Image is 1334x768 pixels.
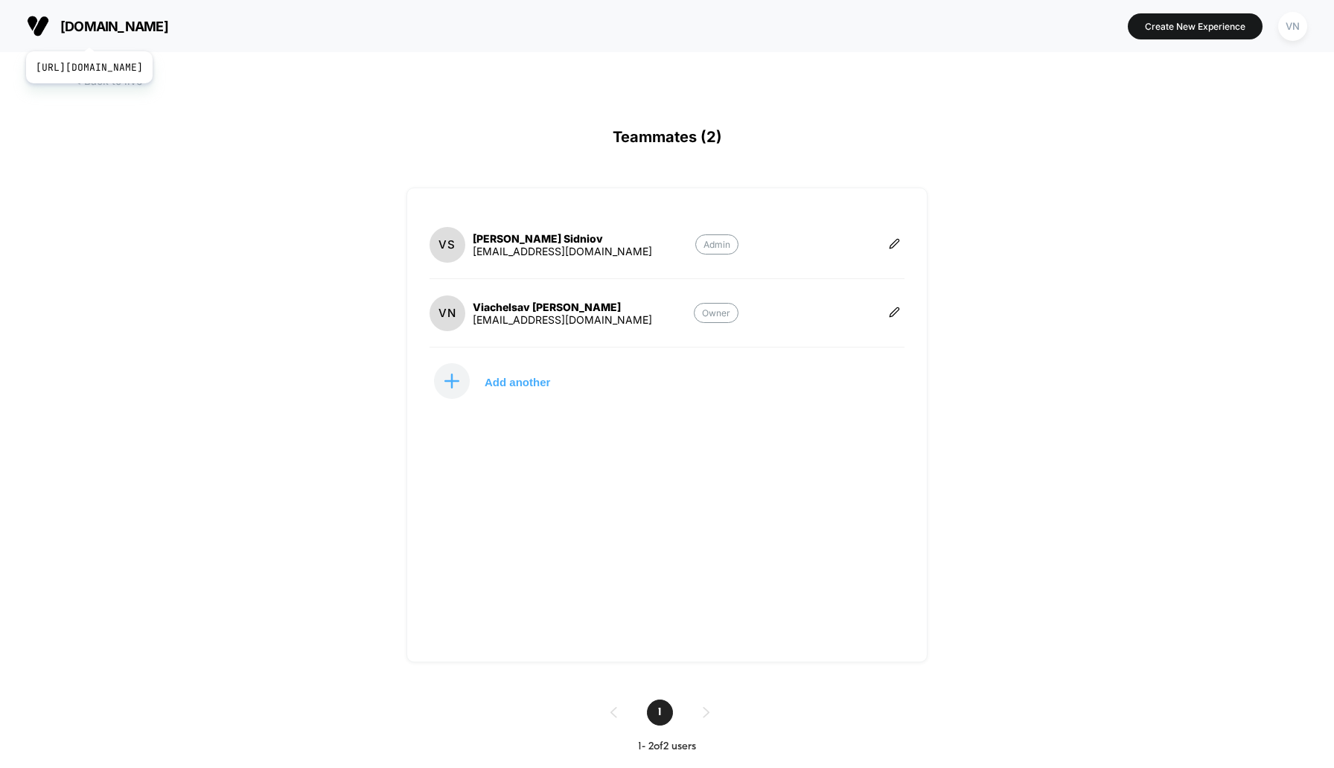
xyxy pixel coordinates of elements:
[695,234,738,255] p: Admin
[473,245,652,257] div: [EMAIL_ADDRESS][DOMAIN_NAME]
[647,700,673,726] span: 1
[1128,13,1263,39] button: Create New Experience
[430,362,578,400] button: Add another
[485,378,550,385] p: Add another
[473,313,652,326] div: [EMAIL_ADDRESS][DOMAIN_NAME]
[60,19,168,34] span: [DOMAIN_NAME]
[694,303,738,323] p: Owner
[1274,11,1312,42] button: VN
[438,237,456,252] p: VS
[27,15,49,37] img: Visually logo
[438,306,456,320] p: VN
[473,301,652,313] div: Viachelsav [PERSON_NAME]
[473,232,652,245] div: [PERSON_NAME] Sidniov
[1278,12,1307,41] div: VN
[22,14,173,38] button: [DOMAIN_NAME][URL][DOMAIN_NAME]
